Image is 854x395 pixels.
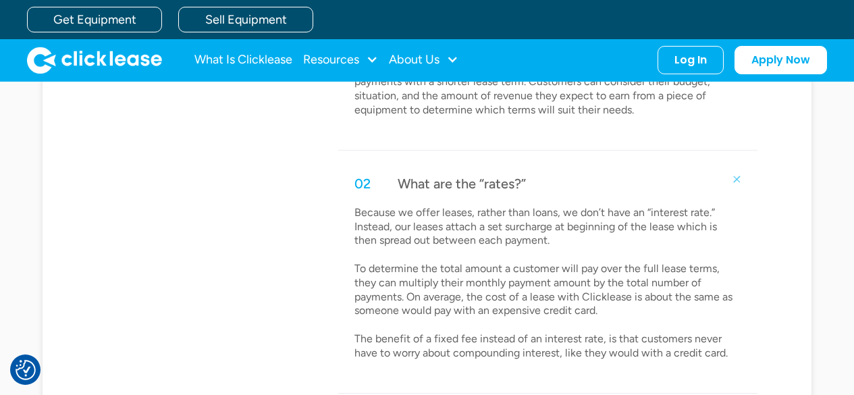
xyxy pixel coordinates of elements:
[194,47,292,74] a: What Is Clicklease
[27,47,162,74] a: home
[674,53,707,67] div: Log In
[354,175,371,192] div: 02
[730,173,743,185] img: small plus
[178,7,313,32] a: Sell Equipment
[389,47,458,74] div: About Us
[735,46,827,74] a: Apply Now
[27,47,162,74] img: Clicklease logo
[303,47,378,74] div: Resources
[16,360,36,380] img: Revisit consent button
[354,206,741,361] p: Because we offer leases, rather than loans, we don’t have an “interest rate.” Instead, our leases...
[398,175,526,192] div: What are the “rates?”
[27,7,162,32] a: Get Equipment
[16,360,36,380] button: Consent Preferences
